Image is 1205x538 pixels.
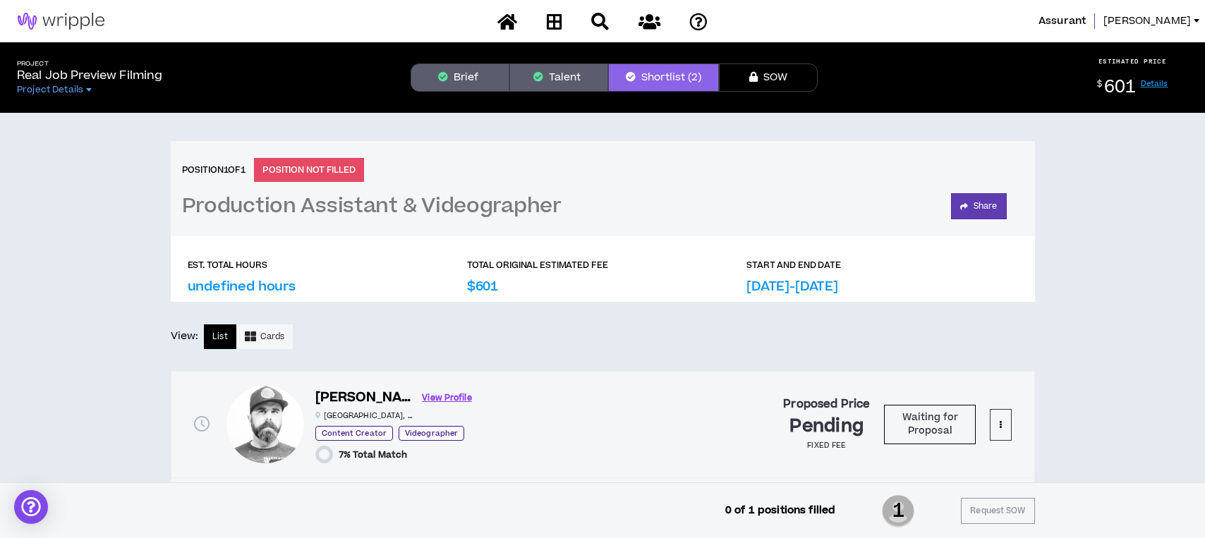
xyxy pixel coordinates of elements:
span: 1 [882,494,914,529]
span: 601 [1104,75,1137,99]
h5: Project [17,60,162,68]
button: Share [951,193,1007,219]
button: Talent [509,63,608,92]
a: Production Assistant & Videographer [182,194,562,219]
button: Brief [411,63,509,92]
span: Cards [260,330,285,343]
p: View: [171,329,199,344]
p: [DATE]-[DATE] [746,277,838,296]
p: EST. TOTAL HOURS [188,259,267,271]
p: 0 of 1 positions filled [725,503,835,518]
p: Content Creator [315,426,394,441]
p: [GEOGRAPHIC_DATA] , [GEOGRAPHIC_DATA] [315,410,414,421]
span: clock-circle [194,416,210,432]
p: POSITION NOT FILLED [254,158,364,182]
p: $601 [467,277,498,296]
button: Shortlist (2) [608,63,719,92]
a: Details [1141,78,1168,89]
h2: Pending [789,415,864,438]
a: View Profile [423,386,472,410]
p: undefined hours [188,277,296,296]
sup: $ [1097,78,1102,90]
span: [PERSON_NAME] [1103,13,1191,29]
div: Open Intercom Messenger [14,490,48,524]
h4: Proposed Price [783,398,870,411]
p: Real Job Preview Filming [17,67,162,84]
button: Waiting for Proposal [884,405,976,444]
p: TOTAL ORIGINAL ESTIMATED FEE [467,259,608,271]
h6: [PERSON_NAME] [315,388,414,408]
p: START AND END DATE [746,259,841,271]
h6: Position 1 of 1 [182,164,246,176]
button: Cards [236,324,293,349]
span: Project Details [17,84,83,95]
button: Request SOW [961,498,1034,524]
span: Assurant [1039,13,1086,29]
p: ESTIMATED PRICE [1098,57,1167,66]
p: fixed fee [807,440,846,451]
div: Jorge V. [226,386,304,463]
p: Videographer [399,426,464,441]
button: SOW [719,63,818,92]
span: 7% Total Match [339,449,408,460]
